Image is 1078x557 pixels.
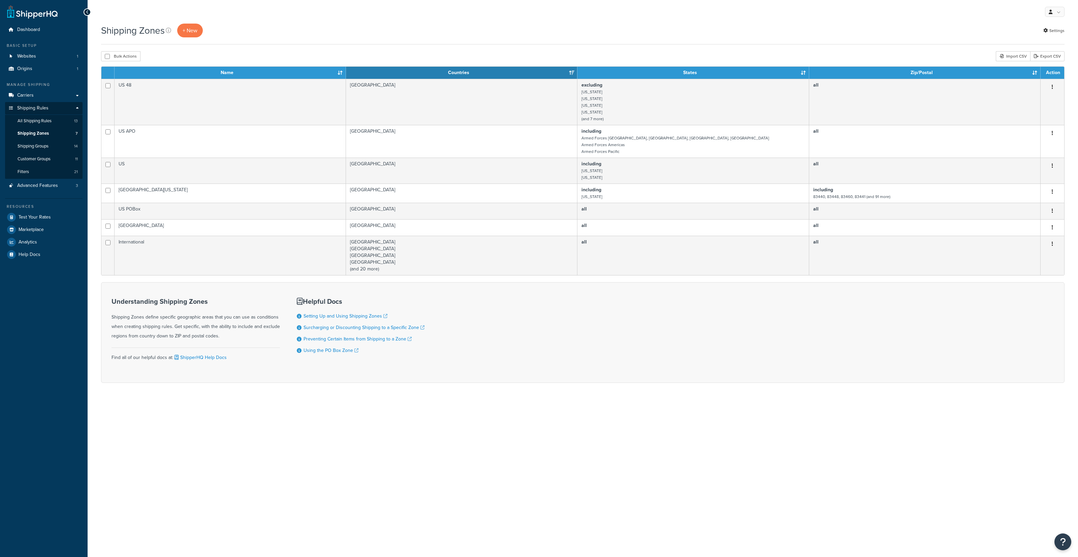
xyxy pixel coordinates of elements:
a: Preventing Certain Items from Shipping to a Zone [304,335,412,342]
span: + New [183,27,197,34]
b: excluding [581,81,602,89]
a: Marketplace [5,224,83,236]
a: Using the PO Box Zone [304,347,358,354]
div: Shipping Zones define specific geographic areas that you can use as conditions when creating ship... [112,298,280,341]
span: Shipping Zones [18,131,49,136]
small: [US_STATE] [581,194,602,200]
b: all [581,238,587,245]
td: [GEOGRAPHIC_DATA] [346,125,577,158]
a: Setting Up and Using Shipping Zones [304,313,387,320]
span: Shipping Groups [18,143,49,149]
b: all [813,205,819,212]
span: Advanced Features [17,183,58,189]
th: Action [1041,67,1064,79]
b: all [581,205,587,212]
button: Open Resource Center [1054,533,1071,550]
td: US APO [115,125,346,158]
div: Manage Shipping [5,82,83,88]
small: Armed Forces Americas [581,142,625,148]
small: [US_STATE] [581,96,602,102]
div: Resources [5,204,83,209]
small: Armed Forces Pacific [581,149,620,155]
a: Shipping Groups 14 [5,140,83,153]
a: ShipperHQ Help Docs [173,354,227,361]
a: + New [177,24,203,37]
td: US [115,158,346,184]
h3: Understanding Shipping Zones [112,298,280,305]
span: All Shipping Rules [18,118,52,124]
th: Zip/Postal: activate to sort column ascending [809,67,1041,79]
a: ShipperHQ Home [7,5,58,19]
span: Analytics [19,239,37,245]
a: Websites 1 [5,50,83,63]
span: 3 [76,183,78,189]
small: Armed Forces [GEOGRAPHIC_DATA], [GEOGRAPHIC_DATA], [GEOGRAPHIC_DATA], [GEOGRAPHIC_DATA] [581,135,769,141]
th: Name: activate to sort column ascending [115,67,346,79]
span: Test Your Rates [19,215,51,220]
td: International [115,236,346,275]
a: Filters 21 [5,166,83,178]
li: Origins [5,63,83,75]
li: Customer Groups [5,153,83,165]
td: US 48 [115,79,346,125]
h3: Helpful Docs [297,298,424,305]
small: (and 7 more) [581,116,604,122]
span: 11 [75,156,78,162]
th: States: activate to sort column ascending [577,67,809,79]
span: 1 [77,54,78,59]
span: Carriers [17,93,34,98]
small: [US_STATE] [581,109,602,115]
a: Shipping Zones 7 [5,127,83,140]
div: Find all of our helpful docs at: [112,348,280,362]
td: [GEOGRAPHIC_DATA] [346,184,577,203]
a: Surcharging or Discounting Shipping to a Specific Zone [304,324,424,331]
span: Help Docs [19,252,40,258]
td: [GEOGRAPHIC_DATA] [346,203,577,219]
a: Advanced Features 3 [5,179,83,192]
div: Basic Setup [5,43,83,48]
small: [US_STATE] [581,174,602,181]
span: Shipping Rules [17,105,49,111]
a: Analytics [5,236,83,248]
div: Import CSV [996,51,1030,61]
li: Shipping Rules [5,102,83,179]
li: Shipping Groups [5,140,83,153]
b: including [581,160,601,167]
td: [GEOGRAPHIC_DATA] [346,219,577,236]
span: Filters [18,169,29,175]
span: 7 [75,131,78,136]
span: 21 [74,169,78,175]
span: Origins [17,66,32,72]
li: Filters [5,166,83,178]
b: all [813,81,819,89]
th: Countries: activate to sort column ascending [346,67,577,79]
a: Shipping Rules [5,102,83,114]
span: Marketplace [19,227,44,233]
b: including [813,186,833,193]
td: [GEOGRAPHIC_DATA] [115,219,346,236]
a: Settings [1043,26,1065,35]
span: Dashboard [17,27,40,33]
td: [GEOGRAPHIC_DATA] [346,79,577,125]
b: all [813,238,819,245]
b: all [581,222,587,229]
a: Carriers [5,89,83,102]
span: Customer Groups [18,156,51,162]
li: Shipping Zones [5,127,83,140]
b: all [813,160,819,167]
b: all [813,222,819,229]
li: Test Your Rates [5,211,83,223]
td: US POBox [115,203,346,219]
b: all [813,128,819,135]
span: Websites [17,54,36,59]
a: Dashboard [5,24,83,36]
a: Origins 1 [5,63,83,75]
button: Bulk Actions [101,51,140,61]
li: Help Docs [5,249,83,261]
span: 13 [74,118,78,124]
span: 1 [77,66,78,72]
